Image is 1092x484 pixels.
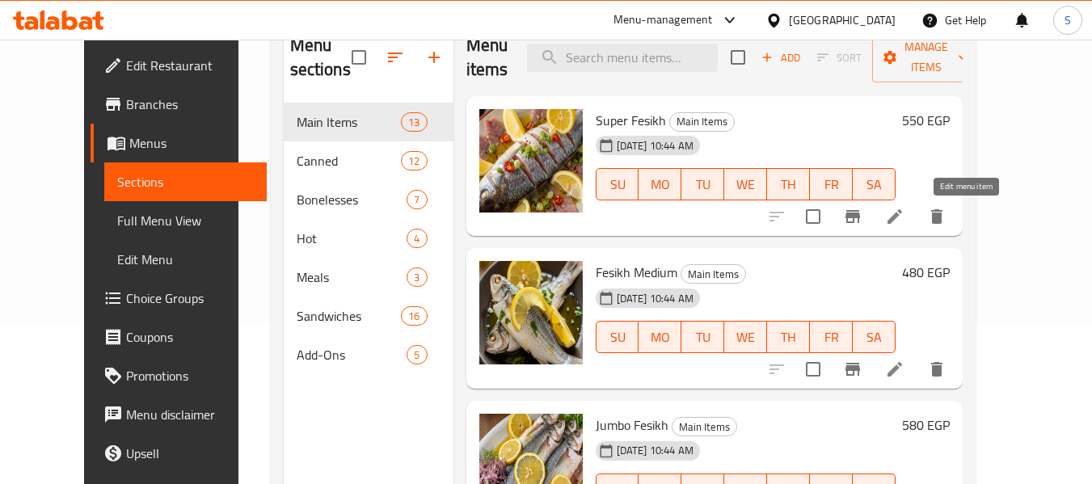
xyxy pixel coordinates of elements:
span: Select to update [796,200,830,234]
button: SU [596,168,639,200]
span: MO [645,173,675,196]
span: WE [731,326,761,349]
span: 3 [407,270,426,285]
span: MO [645,326,675,349]
button: FR [810,321,853,353]
span: 13 [402,115,426,130]
span: Jumbo Fesikh [596,413,668,437]
div: Sandwiches [297,306,402,326]
span: TH [774,173,803,196]
span: 7 [407,192,426,208]
div: Menu-management [613,11,713,30]
span: 5 [407,347,426,363]
button: SA [853,168,896,200]
div: items [401,306,427,326]
div: [GEOGRAPHIC_DATA] [789,11,896,29]
div: Sandwiches16 [284,297,453,335]
a: Sections [104,162,267,201]
span: Select section [721,40,755,74]
button: Add section [415,38,453,77]
button: WE [724,321,767,353]
span: Super Fesikh [596,108,666,133]
a: Coupons [91,318,267,356]
span: TU [688,173,718,196]
button: TU [681,321,724,353]
span: [DATE] 10:44 AM [610,291,700,306]
h2: Menu sections [290,33,352,82]
span: Menu disclaimer [126,405,254,424]
a: Edit Restaurant [91,46,267,85]
span: Branches [126,95,254,114]
div: Bonelesses7 [284,180,453,219]
span: 12 [402,154,426,169]
div: Canned [297,151,402,170]
div: items [401,112,427,132]
span: Edit Menu [117,250,254,269]
button: Manage items [872,32,980,82]
button: SA [853,321,896,353]
span: S [1065,11,1071,29]
span: Sort sections [376,38,415,77]
div: Hot4 [284,219,453,258]
img: Super Fesikh [479,109,583,213]
div: Main Items [669,112,735,132]
a: Menu disclaimer [91,395,267,434]
span: SU [603,173,633,196]
div: Main Items [681,264,746,284]
span: Select to update [796,352,830,386]
input: search [527,44,718,72]
button: SU [596,321,639,353]
h2: Menu items [466,33,508,82]
span: Add item [755,45,807,70]
a: Promotions [91,356,267,395]
button: TH [767,168,810,200]
span: FR [816,326,846,349]
nav: Menu sections [284,96,453,381]
span: Main Items [672,418,736,436]
button: delete [917,197,956,236]
button: Branch-specific-item [833,350,872,389]
div: Add-Ons5 [284,335,453,374]
span: Fesikh Medium [596,260,677,284]
span: Bonelesses [297,190,407,209]
div: Main Items13 [284,103,453,141]
h6: 480 EGP [902,261,950,284]
button: TU [681,168,724,200]
a: Edit Menu [104,240,267,279]
span: Select all sections [342,40,376,74]
button: delete [917,350,956,389]
span: Menus [129,133,254,153]
div: Meals3 [284,258,453,297]
span: SU [603,326,633,349]
div: Canned12 [284,141,453,180]
span: [DATE] 10:44 AM [610,443,700,458]
button: TH [767,321,810,353]
a: Branches [91,85,267,124]
button: Branch-specific-item [833,197,872,236]
button: MO [639,168,681,200]
span: FR [816,173,846,196]
span: Add-Ons [297,345,407,364]
div: Main Items [672,417,737,436]
span: Edit Restaurant [126,56,254,75]
span: Coupons [126,327,254,347]
span: TH [774,326,803,349]
span: Full Menu View [117,211,254,230]
span: Hot [297,229,407,248]
span: SA [859,173,889,196]
h6: 580 EGP [902,414,950,436]
div: Main Items [297,112,402,132]
div: items [407,267,427,287]
span: Select section first [807,45,872,70]
button: WE [724,168,767,200]
a: Choice Groups [91,279,267,318]
div: items [407,190,427,209]
span: [DATE] 10:44 AM [610,138,700,154]
span: Upsell [126,444,254,463]
a: Upsell [91,434,267,473]
a: Full Menu View [104,201,267,240]
span: Meals [297,267,407,287]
